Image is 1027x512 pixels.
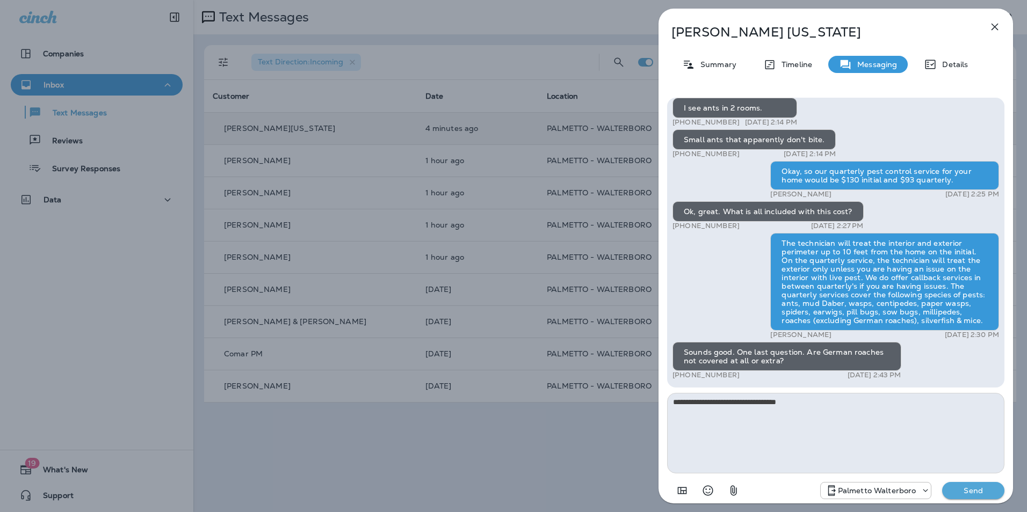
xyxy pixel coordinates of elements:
[672,150,740,158] p: [PHONE_NUMBER]
[671,25,965,40] p: [PERSON_NAME] [US_STATE]
[697,480,719,501] button: Select an emoji
[821,484,931,497] div: +1 (843) 549-4955
[745,118,797,127] p: [DATE] 2:14 PM
[942,482,1004,499] button: Send
[784,150,836,158] p: [DATE] 2:14 PM
[770,190,831,199] p: [PERSON_NAME]
[672,98,797,118] div: I see ants in 2 rooms.
[770,331,831,339] p: [PERSON_NAME]
[852,60,897,69] p: Messaging
[672,118,740,127] p: [PHONE_NUMBER]
[671,480,693,501] button: Add in a premade template
[770,161,999,190] div: Okay, so our quarterly pest control service for your home would be $130 initial and $93 quarterly.
[811,222,864,230] p: [DATE] 2:27 PM
[672,371,740,379] p: [PHONE_NUMBER]
[945,331,999,339] p: [DATE] 2:30 PM
[945,190,999,199] p: [DATE] 2:25 PM
[672,342,901,371] div: Sounds good. One last question. Are German roaches not covered at all or extra?
[937,60,968,69] p: Details
[672,129,836,150] div: Small ants that apparently don't bite.
[672,222,740,230] p: [PHONE_NUMBER]
[776,60,812,69] p: Timeline
[848,371,901,379] p: [DATE] 2:43 PM
[770,233,999,331] div: The technician will treat the interior and exterior perimeter up to 10 feet from the home on the ...
[672,201,864,222] div: Ok, great. What is all included with this cost?
[695,60,736,69] p: Summary
[838,486,916,495] p: Palmetto Walterboro
[951,486,996,495] p: Send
